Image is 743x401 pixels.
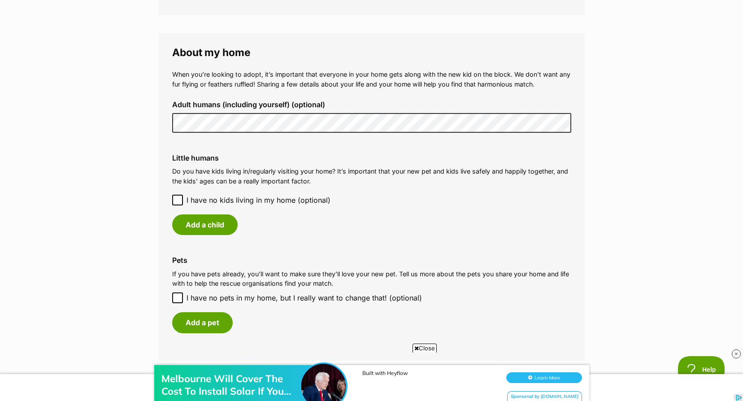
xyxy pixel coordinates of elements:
button: Add a child [172,214,238,235]
button: Add a pet [172,312,233,333]
span: I have no kids living in my home (optional) [187,195,330,205]
button: Learn More [506,25,582,36]
div: Melbourne Will Cover The Cost To Install Solar If You Live In These Postcodes [161,25,305,50]
span: Close [413,344,437,353]
p: Do you have kids living in/regularly visiting your home? It’s important that your new pet and kid... [172,166,571,186]
label: Pets [172,256,571,264]
div: Built with Heyflow [362,22,497,29]
label: Adult humans (including yourself) (optional) [172,100,571,109]
fieldset: About my home [159,33,585,360]
span: I have no pets in my home, but I really want to change that! (optional) [187,292,422,303]
p: If you have pets already, you’ll want to make sure they’ll love your new pet. Tell us more about ... [172,269,571,288]
legend: About my home [172,47,571,58]
label: Little humans [172,154,571,162]
img: close_rtb.svg [732,349,741,358]
p: When you’re looking to adopt, it’s important that everyone in your home gets along with the new k... [172,70,571,89]
img: Melbourne Will Cover The Cost To Install Solar If You Live In These Postcodes [301,17,346,61]
div: Sponsored by [DOMAIN_NAME] [507,44,582,55]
